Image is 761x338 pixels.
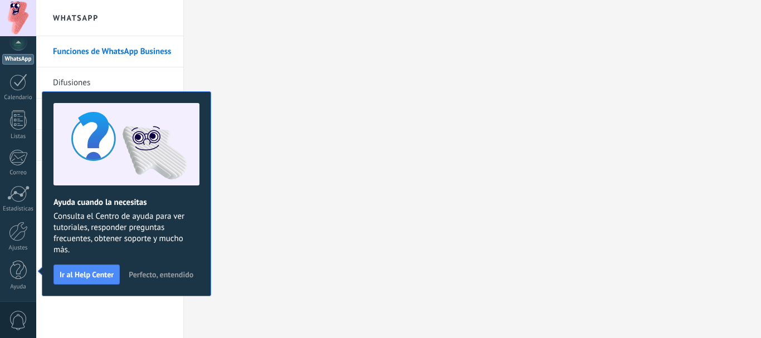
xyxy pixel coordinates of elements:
div: Listas [2,133,35,140]
div: Correo [2,169,35,177]
a: Difusiones [53,67,172,99]
h2: Ayuda cuando la necesitas [53,197,199,208]
div: Calendario [2,94,35,101]
button: Perfecto, entendido [124,266,198,283]
a: Funciones de WhatsApp Business [53,36,172,67]
span: Consulta el Centro de ayuda para ver tutoriales, responder preguntas frecuentes, obtener soporte ... [53,211,199,256]
div: Ayuda [2,283,35,291]
button: Ir al Help Center [53,264,120,285]
span: Perfecto, entendido [129,271,193,278]
li: Difusiones [36,67,183,99]
div: Estadísticas [2,205,35,213]
li: Funciones de WhatsApp Business [36,36,183,67]
div: Ajustes [2,244,35,252]
span: Ir al Help Center [60,271,114,278]
div: WhatsApp [2,54,34,65]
